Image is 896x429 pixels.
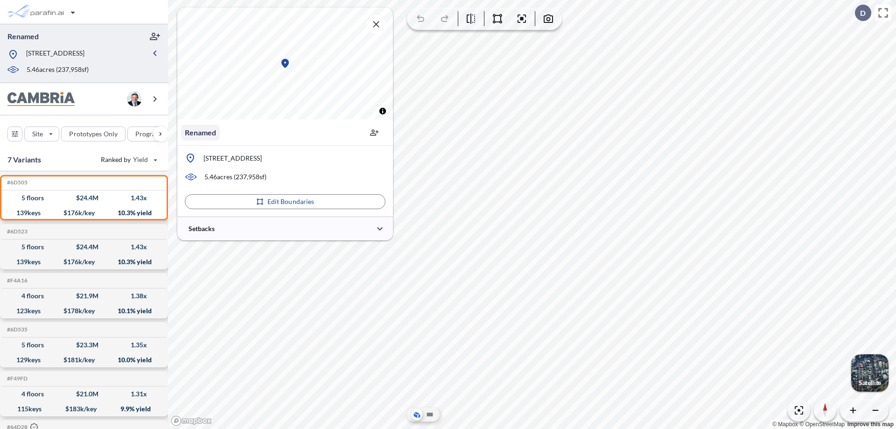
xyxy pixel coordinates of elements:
[27,65,89,75] p: 5.46 acres ( 237,958 sf)
[7,92,75,106] img: BrandImage
[280,58,291,69] div: Map marker
[411,409,422,420] button: Aerial View
[204,172,266,182] p: 5.46 acres ( 237,958 sf)
[7,154,42,165] p: 7 Variants
[847,421,894,428] a: Improve this map
[772,421,798,428] a: Mapbox
[127,127,178,141] button: Program
[5,228,28,235] h5: Click to copy the code
[185,194,385,209] button: Edit Boundaries
[69,129,118,139] p: Prototypes Only
[93,152,163,167] button: Ranked by Yield
[32,129,43,139] p: Site
[851,354,889,392] button: Switcher ImageSatellite
[267,197,315,206] p: Edit Boundaries
[380,106,385,116] span: Toggle attribution
[177,7,393,120] canvas: Map
[189,224,215,233] p: Setbacks
[203,154,262,163] p: [STREET_ADDRESS]
[860,9,866,17] p: D
[26,49,84,60] p: [STREET_ADDRESS]
[5,326,28,333] h5: Click to copy the code
[424,409,435,420] button: Site Plan
[185,127,216,138] p: Renamed
[5,179,28,186] h5: Click to copy the code
[171,415,212,426] a: Mapbox homepage
[7,31,39,42] p: Renamed
[61,127,126,141] button: Prototypes Only
[5,277,28,284] h5: Click to copy the code
[127,91,142,106] img: user logo
[5,375,28,382] h5: Click to copy the code
[24,127,59,141] button: Site
[851,354,889,392] img: Switcher Image
[133,155,148,164] span: Yield
[135,129,161,139] p: Program
[377,105,388,117] button: Toggle attribution
[859,379,881,387] p: Satellite
[799,421,845,428] a: OpenStreetMap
